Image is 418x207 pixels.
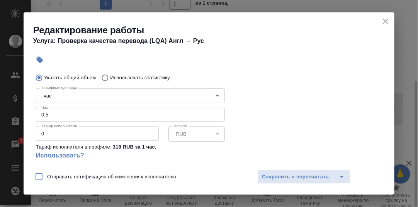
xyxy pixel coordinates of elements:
button: Сохранить и пересчитать [258,170,333,184]
a: Использовать? [36,151,225,160]
div: split button [258,170,351,184]
div: час [36,88,225,103]
p: Тариф исполнителя в профиле: [36,143,112,151]
h2: Редактирование работы [33,24,394,36]
button: час [41,92,54,99]
span: Сохранить и пересчитать [262,173,329,181]
span: Отправить нотификацию об изменениях исполнителю [47,173,176,181]
h4: Услуга: Проверка качества перевода (LQA) Англ → Рус [33,36,394,46]
button: RUB [174,131,189,137]
button: Добавить тэг [31,51,48,68]
p: 318 RUB за 1 час . [113,143,156,151]
button: close [380,15,391,27]
div: RUB [168,127,225,141]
